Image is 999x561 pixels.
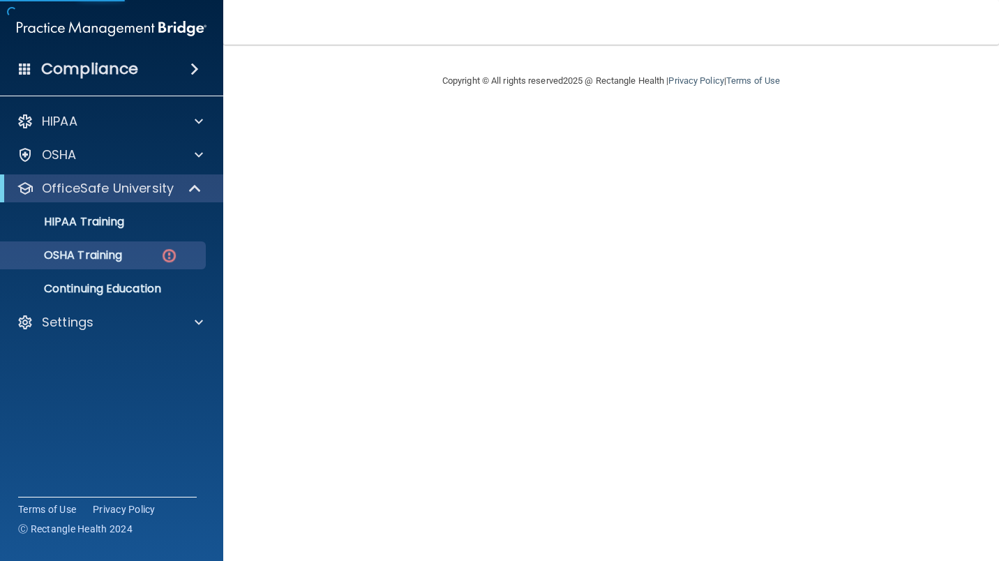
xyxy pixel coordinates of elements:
[17,180,202,197] a: OfficeSafe University
[18,502,76,516] a: Terms of Use
[356,59,866,103] div: Copyright © All rights reserved 2025 @ Rectangle Health | |
[17,113,203,130] a: HIPAA
[9,282,200,296] p: Continuing Education
[42,113,77,130] p: HIPAA
[41,59,138,79] h4: Compliance
[18,522,133,536] span: Ⓒ Rectangle Health 2024
[726,75,780,86] a: Terms of Use
[42,180,174,197] p: OfficeSafe University
[9,248,122,262] p: OSHA Training
[9,215,124,229] p: HIPAA Training
[17,15,206,43] img: PMB logo
[160,247,178,264] img: danger-circle.6113f641.png
[42,147,77,163] p: OSHA
[42,314,93,331] p: Settings
[17,314,203,331] a: Settings
[17,147,203,163] a: OSHA
[93,502,156,516] a: Privacy Policy
[668,75,723,86] a: Privacy Policy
